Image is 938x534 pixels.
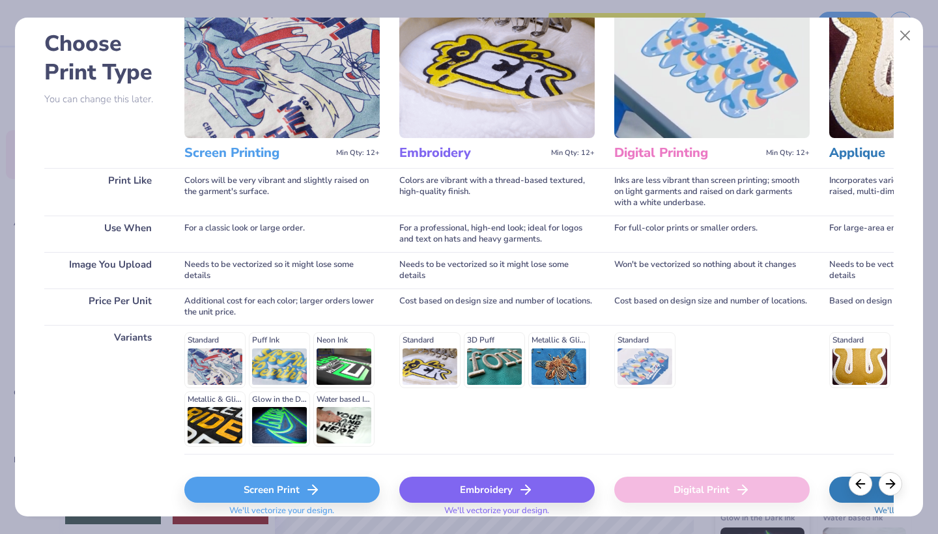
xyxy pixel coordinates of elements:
[44,325,165,454] div: Variants
[44,252,165,288] div: Image You Upload
[184,288,380,325] div: Additional cost for each color; larger orders lower the unit price.
[399,4,595,138] img: Embroidery
[184,4,380,138] img: Screen Printing
[184,216,380,252] div: For a classic look or large order.
[439,505,554,524] span: We'll vectorize your design.
[399,477,595,503] div: Embroidery
[614,4,810,138] img: Digital Printing
[184,168,380,216] div: Colors will be very vibrant and slightly raised on the garment's surface.
[44,29,165,87] h2: Choose Print Type
[44,216,165,252] div: Use When
[399,252,595,288] div: Needs to be vectorized so it might lose some details
[399,168,595,216] div: Colors are vibrant with a thread-based textured, high-quality finish.
[614,477,810,503] div: Digital Print
[893,23,918,48] button: Close
[184,477,380,503] div: Screen Print
[224,505,339,524] span: We'll vectorize your design.
[44,288,165,325] div: Price Per Unit
[614,145,761,162] h3: Digital Printing
[614,288,810,325] div: Cost based on design size and number of locations.
[44,168,165,216] div: Print Like
[336,148,380,158] span: Min Qty: 12+
[614,216,810,252] div: For full-color prints or smaller orders.
[184,252,380,288] div: Needs to be vectorized so it might lose some details
[551,148,595,158] span: Min Qty: 12+
[44,94,165,105] p: You can change this later.
[614,168,810,216] div: Inks are less vibrant than screen printing; smooth on light garments and raised on dark garments ...
[184,145,331,162] h3: Screen Printing
[399,145,546,162] h3: Embroidery
[399,216,595,252] div: For a professional, high-end look; ideal for logos and text on hats and heavy garments.
[399,288,595,325] div: Cost based on design size and number of locations.
[766,148,810,158] span: Min Qty: 12+
[614,252,810,288] div: Won't be vectorized so nothing about it changes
